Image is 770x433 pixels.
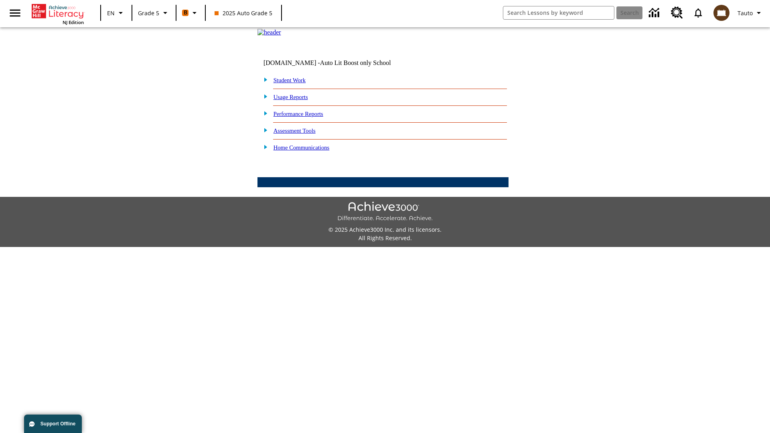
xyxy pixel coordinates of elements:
div: Home [32,2,84,25]
span: 2025 Auto Grade 5 [215,9,272,17]
a: Performance Reports [274,111,323,117]
nobr: Auto Lit Boost only School [320,59,391,66]
button: Open side menu [3,1,27,25]
img: plus.gif [259,76,268,83]
button: Support Offline [24,415,82,433]
td: [DOMAIN_NAME] - [263,59,411,67]
img: header [257,29,281,36]
img: plus.gif [259,109,268,117]
span: EN [107,9,115,17]
a: Home Communications [274,144,330,151]
a: Notifications [688,2,709,23]
span: Grade 5 [138,9,159,17]
img: plus.gif [259,143,268,150]
a: Student Work [274,77,306,83]
img: plus.gif [259,93,268,100]
input: search field [503,6,614,19]
button: Profile/Settings [734,6,767,20]
span: NJ Edition [63,19,84,25]
a: Usage Reports [274,94,308,100]
img: avatar image [713,5,729,21]
button: Boost Class color is orange. Change class color [179,6,203,20]
a: Assessment Tools [274,127,316,134]
a: Resource Center, Will open in new tab [666,2,688,24]
span: Tauto [738,9,753,17]
a: Data Center [644,2,666,24]
img: plus.gif [259,126,268,134]
img: Achieve3000 Differentiate Accelerate Achieve [337,202,433,222]
button: Language: EN, Select a language [103,6,129,20]
span: B [184,8,187,18]
span: Support Offline [41,421,75,427]
button: Grade: Grade 5, Select a grade [135,6,173,20]
button: Select a new avatar [709,2,734,23]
